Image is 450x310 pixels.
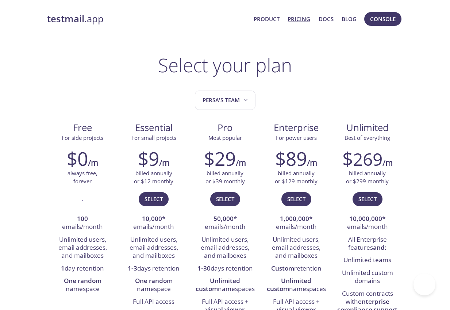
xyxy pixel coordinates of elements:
li: Unlimited custom domains [337,267,397,288]
h6: /m [382,157,393,169]
span: Select [145,194,163,204]
li: * emails/month [124,213,184,234]
span: 269 [353,147,382,171]
h2: $9 [138,148,159,169]
h6: /m [307,157,317,169]
li: Full API access [124,296,184,308]
strong: testmail [47,12,84,25]
a: Docs [319,14,334,24]
button: Select [353,192,382,206]
strong: One random [135,276,173,285]
strong: 1-3 [128,264,137,272]
span: Persa's team [203,95,249,105]
strong: 1,000,000 [280,214,309,223]
strong: Custom [271,264,294,272]
li: Unlimited users, email addresses, and mailboxes [124,234,184,263]
strong: Unlimited custom [196,276,241,293]
h2: $ [342,148,382,169]
a: Blog [342,14,357,24]
span: For side projects [62,134,103,141]
li: Unlimited teams [337,254,397,267]
strong: 10,000 [142,214,162,223]
span: Free [53,122,112,134]
strong: 10,000,000 [349,214,382,223]
li: Unlimited users, email addresses, and mailboxes [53,234,113,263]
li: namespaces [266,275,326,296]
iframe: Help Scout Beacon - Open [414,273,435,295]
button: Select [281,192,311,206]
h6: /m [236,157,246,169]
li: emails/month [53,213,113,234]
strong: 1-30 [197,264,211,272]
li: retention [266,263,326,275]
h2: $0 [67,148,88,169]
span: Console [370,14,396,24]
span: Most popular [208,134,242,141]
h6: /m [88,157,98,169]
p: billed annually or $12 monthly [134,169,173,185]
p: billed annually or $299 monthly [346,169,389,185]
span: Essential [124,122,184,134]
h6: /m [159,157,169,169]
a: testmail.app [47,13,248,25]
li: All Enterprise features : [337,234,397,254]
button: Select [139,192,169,206]
a: Product [254,14,280,24]
button: Select [210,192,240,206]
li: days retention [124,263,184,275]
span: Pro [195,122,255,134]
span: Enterprise [266,122,326,134]
span: For small projects [131,134,176,141]
li: namespaces [195,275,255,296]
button: Console [364,12,401,26]
h2: $29 [204,148,236,169]
strong: 1 [61,264,65,272]
span: Select [216,194,234,204]
li: Unlimited users, email addresses, and mailboxes [266,234,326,263]
li: days retention [195,263,255,275]
span: Best of everything [345,134,390,141]
span: Unlimited [346,121,389,134]
li: * emails/month [195,213,255,234]
strong: 100 [77,214,88,223]
p: always free, forever [68,169,97,185]
h2: $89 [275,148,307,169]
li: day retention [53,263,113,275]
strong: 50,000 [214,214,234,223]
span: For power users [276,134,317,141]
strong: and [373,243,385,252]
p: billed annually or $39 monthly [205,169,245,185]
h1: Select your plan [158,54,292,76]
button: Persa's team [195,91,255,110]
li: * emails/month [337,213,397,234]
li: namespace [53,275,113,296]
li: namespace [124,275,184,296]
li: Unlimited users, email addresses, and mailboxes [195,234,255,263]
span: Select [358,194,377,204]
strong: One random [64,276,101,285]
strong: Unlimited custom [267,276,312,293]
li: * emails/month [266,213,326,234]
p: billed annually or $129 monthly [275,169,318,185]
a: Pricing [288,14,310,24]
span: Select [287,194,305,204]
